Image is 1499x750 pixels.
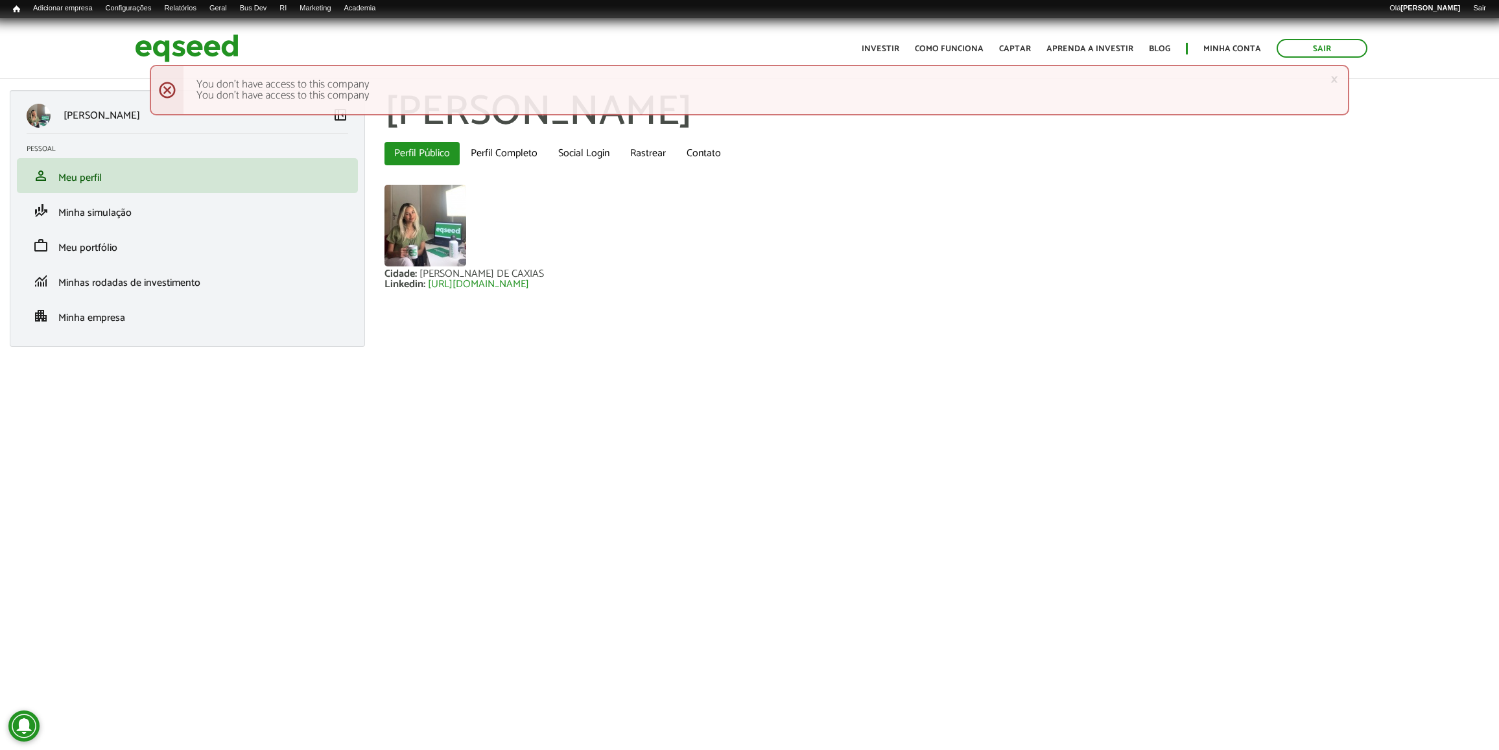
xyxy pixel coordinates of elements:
[293,3,337,14] a: Marketing
[677,142,731,165] a: Contato
[58,239,117,257] span: Meu portfólio
[6,3,27,16] a: Início
[58,274,200,292] span: Minhas rodadas de investimento
[233,3,274,14] a: Bus Dev
[27,308,348,323] a: apartmentMinha empresa
[58,204,132,222] span: Minha simulação
[135,31,239,65] img: EqSeed
[64,110,140,122] p: [PERSON_NAME]
[27,145,358,153] h2: Pessoal
[17,263,358,298] li: Minhas rodadas de investimento
[384,90,1489,135] h1: [PERSON_NAME]
[13,5,20,14] span: Início
[58,309,125,327] span: Minha empresa
[999,45,1031,53] a: Captar
[27,273,348,288] a: monitoringMinhas rodadas de investimento
[419,269,544,279] div: [PERSON_NAME] DE CAXIAS
[338,3,383,14] a: Academia
[17,298,358,333] li: Minha empresa
[273,3,293,14] a: RI
[1149,45,1170,53] a: Blog
[33,273,49,288] span: monitoring
[158,3,202,14] a: Relatórios
[415,265,417,283] span: :
[27,3,99,14] a: Adicionar empresa
[428,279,529,290] a: [URL][DOMAIN_NAME]
[1046,45,1133,53] a: Aprenda a investir
[33,168,49,183] span: person
[33,238,49,253] span: work
[196,79,1322,90] li: You don't have access to this company
[423,275,425,293] span: :
[58,169,102,187] span: Meu perfil
[27,238,348,253] a: workMeu portfólio
[549,142,619,165] a: Social Login
[17,193,358,228] li: Minha simulação
[33,308,49,323] span: apartment
[17,228,358,263] li: Meu portfólio
[620,142,676,165] a: Rastrear
[384,142,460,165] a: Perfil Público
[461,142,547,165] a: Perfil Completo
[1383,3,1467,14] a: Olá[PERSON_NAME]
[203,3,233,14] a: Geral
[1330,73,1338,86] a: ×
[1400,4,1460,12] strong: [PERSON_NAME]
[1467,3,1493,14] a: Sair
[384,185,466,266] a: Ver perfil do usuário.
[27,203,348,218] a: finance_modeMinha simulação
[384,269,419,279] div: Cidade
[384,279,428,290] div: Linkedin
[915,45,984,53] a: Como funciona
[196,90,1322,101] li: You don't have access to this company
[33,203,49,218] span: finance_mode
[1203,45,1261,53] a: Minha conta
[99,3,158,14] a: Configurações
[17,158,358,193] li: Meu perfil
[384,185,466,266] img: Foto de CHAYENNE TENÓRIO BARBOSA
[862,45,899,53] a: Investir
[1277,39,1367,58] a: Sair
[27,168,348,183] a: personMeu perfil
